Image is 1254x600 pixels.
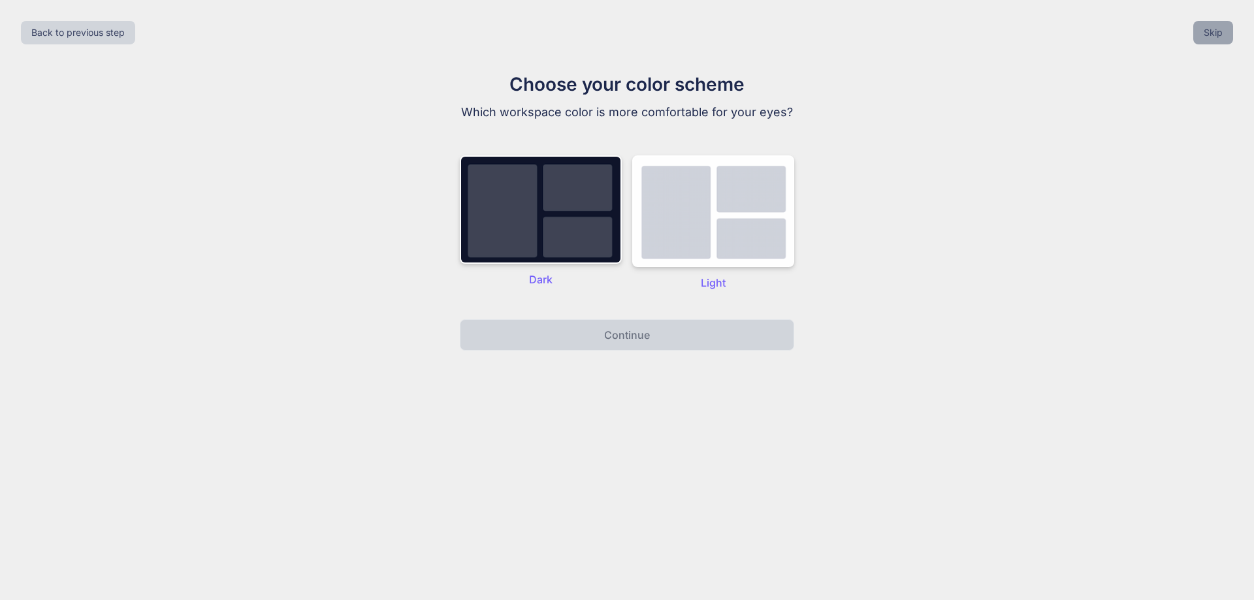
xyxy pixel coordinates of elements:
[604,327,650,343] p: Continue
[1193,21,1233,44] button: Skip
[460,319,794,351] button: Continue
[632,155,794,267] img: dark
[460,155,622,264] img: dark
[408,71,846,98] h1: Choose your color scheme
[21,21,135,44] button: Back to previous step
[632,275,794,291] p: Light
[408,103,846,121] p: Which workspace color is more comfortable for your eyes?
[460,272,622,287] p: Dark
